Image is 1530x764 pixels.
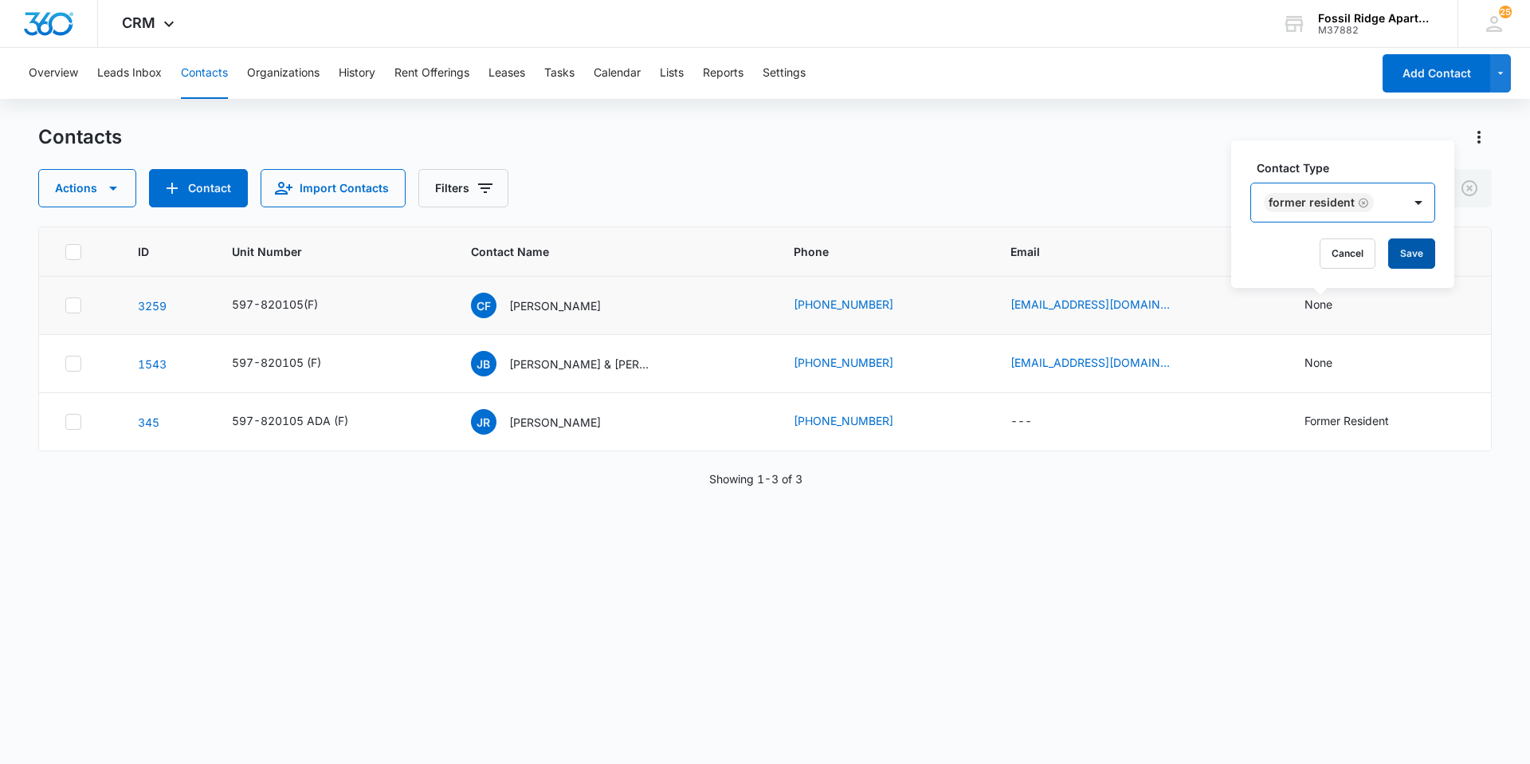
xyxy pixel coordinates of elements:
a: [PHONE_NUMBER] [794,412,893,429]
button: Add Contact [149,169,248,207]
button: Settings [763,48,806,99]
button: Save [1388,238,1435,269]
p: [PERSON_NAME] [509,297,601,314]
button: Actions [1466,124,1492,150]
div: Phone - (970) 412-9370 - Select to Edit Field [794,354,922,373]
button: Organizations [247,48,320,99]
div: Email - - Select to Edit Field [1010,412,1061,431]
span: Email [1010,243,1243,260]
span: Phone [794,243,949,260]
button: History [339,48,375,99]
span: Contact Name [471,243,733,260]
span: ID [138,243,171,260]
div: Email - juliennagallamaso05@gmail.com - Select to Edit Field [1010,354,1198,373]
div: Contact Type - None - Select to Edit Field [1304,296,1361,315]
span: JR [471,409,496,435]
button: Add Contact [1383,54,1490,93]
div: Phone - (551) 340-7738 - Select to Edit Field [794,296,922,315]
button: Lists [660,48,684,99]
p: [PERSON_NAME] [509,414,601,431]
span: Unit Number [232,243,432,260]
button: Contacts [181,48,228,99]
button: Filters [418,169,508,207]
div: Former Resident [1269,197,1355,208]
span: CRM [122,14,155,31]
span: 25 [1499,6,1512,18]
div: 597-820105 ADA (F) [232,412,348,429]
a: [PHONE_NUMBER] [794,296,893,313]
a: [PHONE_NUMBER] [794,354,893,371]
div: notifications count [1499,6,1512,18]
button: Reports [703,48,743,99]
span: CF [471,293,496,318]
p: [PERSON_NAME] & [PERSON_NAME] Reborura [509,356,653,372]
label: Contact Type [1257,159,1442,176]
div: None [1304,296,1332,313]
button: Tasks [544,48,575,99]
div: Former Resident [1304,412,1389,429]
button: Clear [1457,175,1482,201]
h1: Contacts [38,125,122,149]
div: Contact Type - None - Select to Edit Field [1304,354,1361,373]
span: JB [471,351,496,376]
button: Leases [488,48,525,99]
div: Remove Former Resident [1355,197,1369,208]
button: Actions [38,169,136,207]
button: Calendar [594,48,641,99]
div: None [1304,354,1332,371]
div: --- [1010,412,1032,431]
a: Navigate to contact details page for Julienna B Gallamaso & Laude Nemia Reborura [138,357,167,371]
button: Import Contacts [261,169,406,207]
div: Contact Name - Julienna B Gallamaso & Laude Nemia Reborura - Select to Edit Field [471,351,681,376]
div: Unit Number - 597-820105 (F) - Select to Edit Field [232,354,350,373]
div: Email - carlosandres.flores281274@gmail.com - Select to Edit Field [1010,296,1198,315]
div: Phone - (970) 231-2471 - Select to Edit Field [794,412,922,431]
button: Rent Offerings [394,48,469,99]
div: Unit Number - 597-820105 ADA (F) - Select to Edit Field [232,412,377,431]
a: Navigate to contact details page for Jeffrey Riley [138,415,159,429]
p: Showing 1-3 of 3 [709,471,802,487]
a: [EMAIL_ADDRESS][DOMAIN_NAME] [1010,296,1170,313]
button: Leads Inbox [97,48,162,99]
div: Contact Type - Former Resident - Select to Edit Field [1304,412,1418,431]
a: [EMAIL_ADDRESS][DOMAIN_NAME] [1010,354,1170,371]
div: 597-820105(F) [232,296,318,313]
div: Unit Number - 597-820105(F) - Select to Edit Field [232,296,347,315]
a: Navigate to contact details page for Carlos Flores [138,299,167,313]
div: account name [1318,12,1434,25]
div: Contact Name - Carlos Flores - Select to Edit Field [471,293,630,318]
div: Contact Name - Jeffrey Riley - Select to Edit Field [471,409,630,435]
button: Overview [29,48,78,99]
button: Cancel [1320,238,1375,269]
div: 597-820105 (F) [232,354,321,371]
div: account id [1318,25,1434,36]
